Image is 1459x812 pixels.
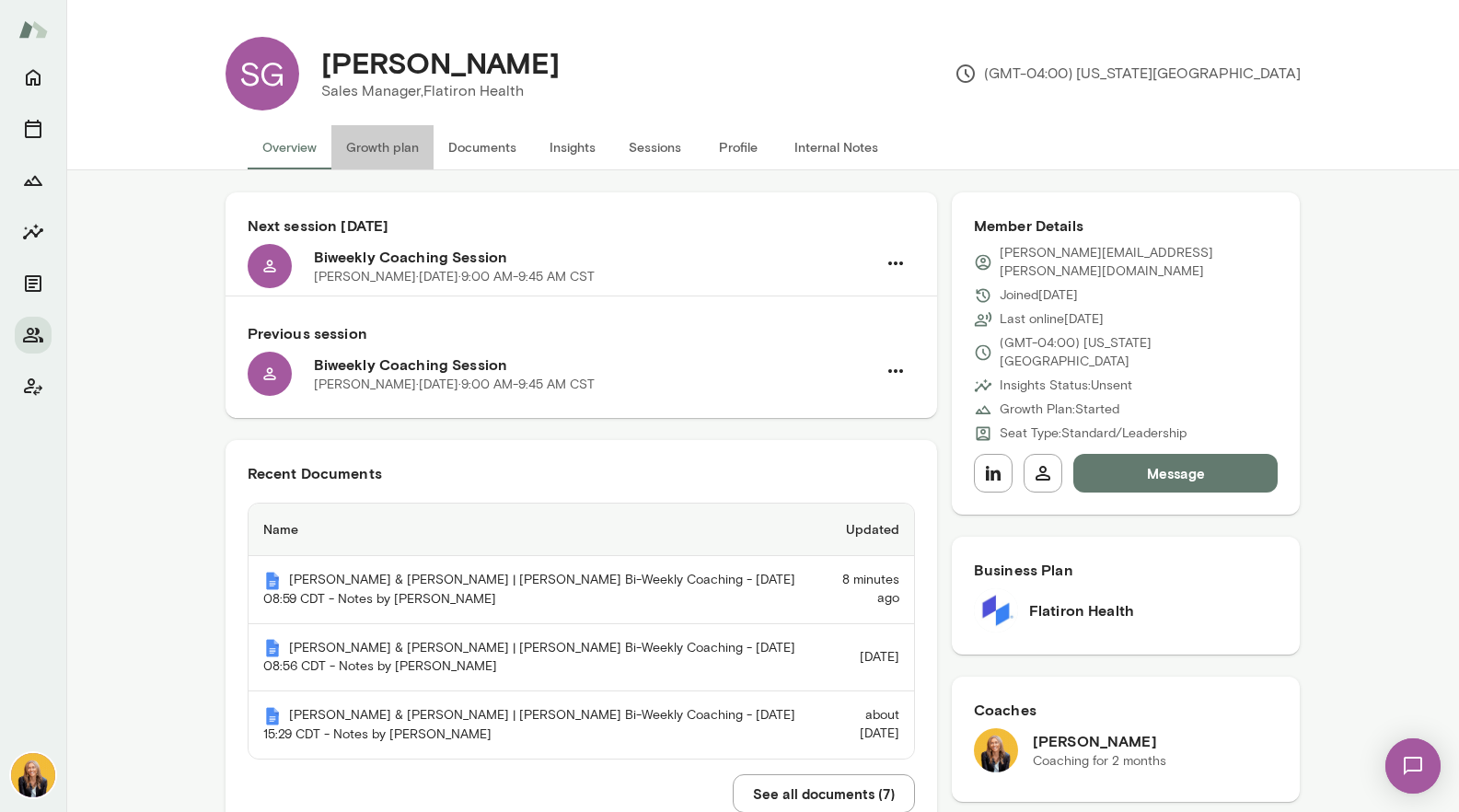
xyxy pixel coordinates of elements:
[314,376,595,394] p: [PERSON_NAME] · [DATE] · 9:00 AM-9:45 AM CST
[249,556,813,624] th: [PERSON_NAME] & [PERSON_NAME] | [PERSON_NAME] Bi-Weekly Coaching - [DATE] 08:59 CDT - Notes by [P...
[1000,244,1279,281] p: [PERSON_NAME][EMAIL_ADDRESS][PERSON_NAME][DOMAIN_NAME]
[15,59,52,96] button: Home
[955,63,1301,85] p: (GMT-04:00) [US_STATE][GEOGRAPHIC_DATA]
[15,368,52,405] button: Client app
[15,317,52,354] button: Members
[974,728,1018,772] img: Leah Beltz
[1000,424,1187,443] p: Seat Type: Standard/Leadership
[15,162,52,199] button: Growth Plan
[974,559,1279,581] h6: Business Plan
[812,504,914,556] th: Updated
[614,125,697,169] button: Sessions
[314,268,595,286] p: [PERSON_NAME] · [DATE] · 9:00 AM-9:45 AM CST
[321,80,560,102] p: Sales Manager, Flatiron Health
[226,37,299,110] div: SG
[1033,752,1166,771] p: Coaching for 2 months
[248,462,915,484] h6: Recent Documents
[11,753,55,797] img: Leah Beltz
[1000,334,1279,371] p: (GMT-04:00) [US_STATE][GEOGRAPHIC_DATA]
[263,639,282,657] img: Mento
[18,12,48,47] img: Mento
[1000,286,1078,305] p: Joined [DATE]
[263,572,282,590] img: Mento
[249,624,813,692] th: [PERSON_NAME] & [PERSON_NAME] | [PERSON_NAME] Bi-Weekly Coaching - [DATE] 08:56 CDT - Notes by [P...
[314,246,876,268] h6: Biweekly Coaching Session
[1000,310,1104,329] p: Last online [DATE]
[697,125,780,169] button: Profile
[1000,400,1119,419] p: Growth Plan: Started
[974,699,1279,721] h6: Coaches
[248,125,331,169] button: Overview
[974,215,1279,237] h6: Member Details
[15,110,52,147] button: Sessions
[249,504,813,556] th: Name
[1073,454,1279,493] button: Message
[1033,730,1166,752] h6: [PERSON_NAME]
[531,125,614,169] button: Insights
[812,691,914,759] td: about [DATE]
[248,322,915,344] h6: Previous session
[15,265,52,302] button: Documents
[812,556,914,624] td: 8 minutes ago
[1029,599,1134,621] h6: Flatiron Health
[331,125,434,169] button: Growth plan
[248,215,915,237] h6: Next session [DATE]
[314,354,876,376] h6: Biweekly Coaching Session
[15,214,52,250] button: Insights
[434,125,531,169] button: Documents
[249,691,813,759] th: [PERSON_NAME] & [PERSON_NAME] | [PERSON_NAME] Bi-Weekly Coaching - [DATE] 15:29 CDT - Notes by [P...
[321,45,560,80] h4: [PERSON_NAME]
[780,125,893,169] button: Internal Notes
[812,624,914,692] td: [DATE]
[1000,377,1132,395] p: Insights Status: Unsent
[263,707,282,725] img: Mento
